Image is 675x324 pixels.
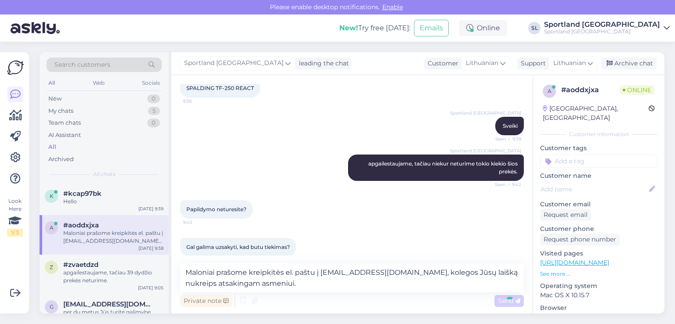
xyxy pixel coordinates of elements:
[147,94,160,103] div: 0
[50,303,54,310] span: g
[147,119,160,127] div: 0
[186,244,290,250] span: Gal galima uzsakyti, kad butu tiekimas?
[540,209,591,221] div: Request email
[7,59,24,76] img: Askly Logo
[91,77,106,89] div: Web
[540,291,657,300] p: Mac OS X 10.15.7
[47,77,57,89] div: All
[540,144,657,153] p: Customer tags
[48,155,74,164] div: Archived
[50,224,54,231] span: a
[459,20,507,36] div: Online
[488,181,521,188] span: Seen ✓ 9:42
[48,107,73,115] div: My chats
[540,270,657,278] p: See more ...
[544,21,660,28] div: Sportland [GEOGRAPHIC_DATA]
[503,122,518,129] span: Sveiki
[48,143,56,151] div: All
[140,77,162,89] div: Socials
[138,245,163,252] div: [DATE] 9:38
[50,264,53,270] span: z
[540,281,657,291] p: Operating system
[63,229,163,245] div: Maloniai prašome kreipkitės el. paštu į [EMAIL_ADDRESS][DOMAIN_NAME], kolegos Jūsų laišką nukreip...
[517,59,546,68] div: Support
[186,85,254,91] span: SPALDING TF-250 REACT
[63,221,99,229] span: #aoddxjxa
[339,24,358,32] b: New!
[54,60,110,69] span: Search customers
[488,136,521,142] span: Seen ✓ 9:38
[48,119,81,127] div: Team chats
[48,94,62,103] div: New
[540,313,657,322] p: Chrome [TECHNICAL_ID]
[295,59,349,68] div: leading the chat
[553,58,586,68] span: Lithuanian
[63,190,102,198] span: #kcap97bk
[561,85,619,95] div: # aoddxjxa
[186,206,247,212] span: Papildymo neturesite?
[466,58,498,68] span: Lithuanian
[548,88,552,94] span: a
[540,249,657,258] p: Visited pages
[50,193,54,199] span: k
[63,300,155,308] span: giedrebrackute@gmail.com
[540,171,657,180] p: Customer name
[183,98,216,104] span: 9:38
[63,269,163,284] div: apgailestaujame, tačiau 39 dydžio prekės neturime.
[380,3,406,11] span: Enable
[368,160,519,175] span: apgailestaujame, tačiau niekur neturime tokio kiekio šios prekės.
[540,259,609,266] a: [URL][DOMAIN_NAME]
[424,59,458,68] div: Customer
[540,200,657,209] p: Customer email
[544,21,670,35] a: Sportland [GEOGRAPHIC_DATA]Sportland [GEOGRAPHIC_DATA]
[543,104,649,122] div: [GEOGRAPHIC_DATA], [GEOGRAPHIC_DATA]
[63,308,163,324] div: per du metus Jūs turite galimybę prekę pateikti dėl galimo gamyklinio broko. Prekę galite pateikt...
[138,205,163,212] div: [DATE] 9:39
[7,229,23,237] div: 1 / 3
[540,224,657,234] p: Customer phone
[63,261,98,269] span: #zvaetdzd
[450,148,521,154] span: Sportland [GEOGRAPHIC_DATA]
[601,58,657,69] div: Archive chat
[450,110,521,116] span: Sportland [GEOGRAPHIC_DATA]
[339,23,410,33] div: Try free [DATE]:
[544,28,660,35] div: Sportland [GEOGRAPHIC_DATA]
[528,22,541,34] div: SL
[540,130,657,138] div: Customer information
[184,58,283,68] span: Sportland [GEOGRAPHIC_DATA]
[63,198,163,205] div: Hello
[93,170,116,178] span: All chats
[138,284,163,291] div: [DATE] 9:05
[7,197,23,237] div: Look Here
[48,131,81,140] div: AI Assistant
[540,155,657,168] input: Add a tag
[183,219,216,226] span: 9:43
[540,234,620,245] div: Request phone number
[541,184,647,194] input: Add name
[148,107,160,115] div: 5
[414,20,449,36] button: Emails
[540,303,657,313] p: Browser
[619,85,655,95] span: Online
